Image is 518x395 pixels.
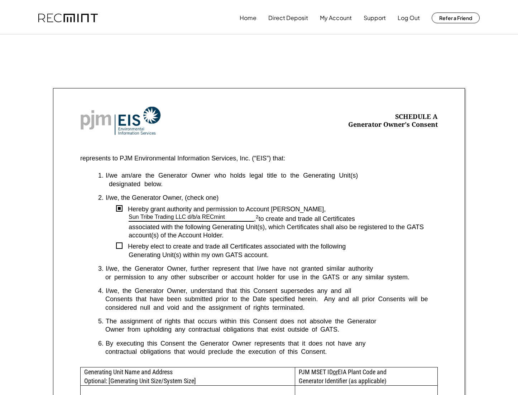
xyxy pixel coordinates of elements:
[254,215,259,223] div: ,
[432,13,480,23] button: Refer a Friend
[98,326,438,334] div: Owner from upholding any contractual obligations that exist outside of GATS.
[106,194,438,202] div: I/we, the Generator Owner, (check one)
[81,367,295,385] div: Generating Unit Name and Address Optional: [Generating Unit Size/System Size]
[295,367,437,385] div: PJM MSET ID EIA Plant Code and Generator Identifier (as applicable)
[98,287,104,295] div: 4.
[106,287,438,295] div: I/we, the Generator Owner, understand that this Consent supersedes any and all
[80,154,285,163] div: represents to PJM Environmental Information Services, Inc. (“EIS”) that:
[106,172,438,180] div: I/we am/are the Generator Owner who holds legal title to the Generating Unit(s)
[364,11,386,25] button: Support
[106,317,438,326] div: The assignment of rights that occurs within this Consent does not absolve the Generator
[98,194,104,202] div: 2.
[129,223,438,240] div: associated with the following Generating Unit(s), which Certificates shall also be registered to ...
[129,213,225,221] div: Sun Tribe Trading LLC d/b/a RECmint
[259,215,438,223] div: to create and trade all Certificates
[98,172,104,180] div: 1.
[98,265,104,273] div: 3.
[98,317,104,326] div: 5.
[333,368,338,376] u: or
[98,339,104,348] div: 6.
[268,11,308,25] button: Direct Deposit
[123,205,438,213] div: Hereby grant authority and permission to Account [PERSON_NAME],
[256,214,259,220] sup: 2
[80,106,161,135] img: Screenshot%202023-10-20%20at%209.53.17%20AM.png
[98,348,438,356] div: contractual obligations that would preclude the execution of this Consent.
[129,251,438,259] div: Generating Unit(s) within my own GATS account.
[98,295,438,312] div: Consents that have been submitted prior to the Date specified herein. Any and all prior Consents ...
[240,11,256,25] button: Home
[348,113,438,129] div: SCHEDULE A Generator Owner's Consent
[38,14,98,23] img: recmint-logotype%403x.png
[98,273,438,281] div: or permission to any other subscriber or account holder for use in the GATS or any similar system.
[98,180,438,188] div: designated below.
[106,265,438,273] div: I/we, the Generator Owner, further represent that I/we have not granted similar authority
[106,339,438,348] div: By executing this Consent the Generator Owner represents that it does not have any
[123,242,438,251] div: Hereby elect to create and trade all Certificates associated with the following
[320,11,352,25] button: My Account
[398,11,420,25] button: Log Out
